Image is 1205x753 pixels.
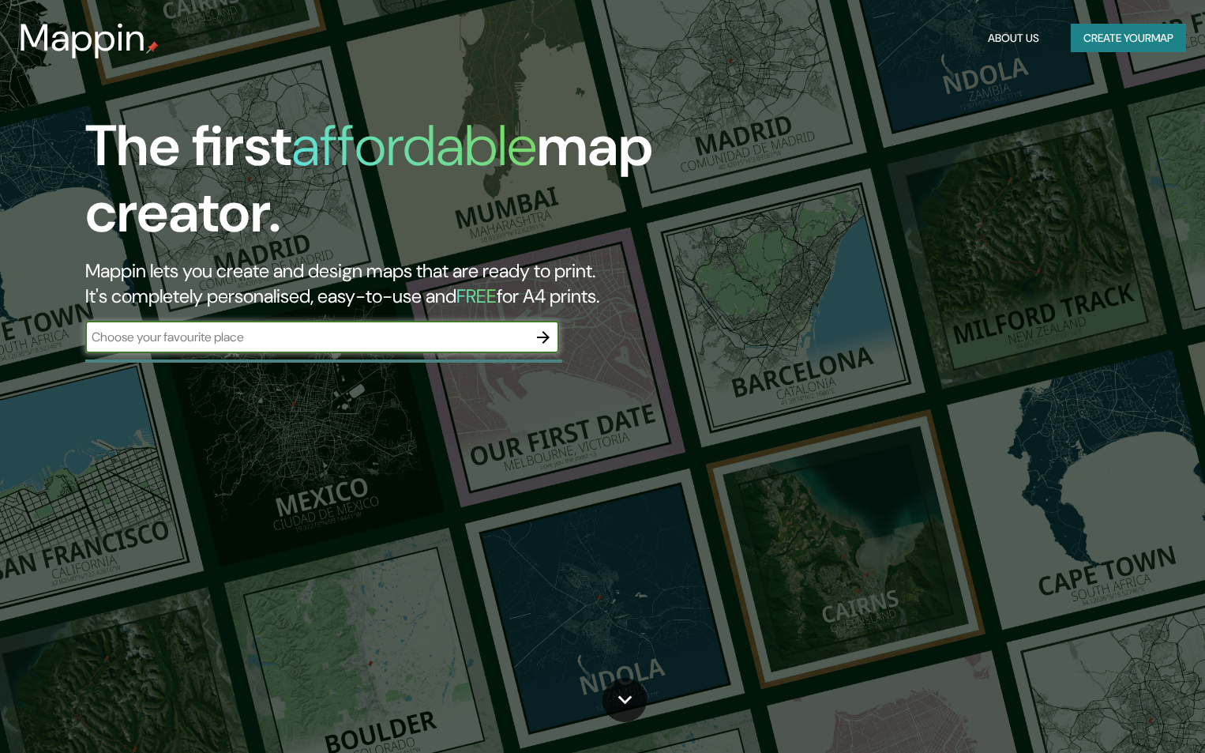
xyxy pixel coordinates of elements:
[85,328,527,346] input: Choose your favourite place
[85,113,688,258] h1: The first map creator.
[146,41,159,54] img: mappin-pin
[19,16,146,60] h3: Mappin
[291,109,537,183] h1: affordable
[456,284,497,308] h5: FREE
[85,258,688,309] h2: Mappin lets you create and design maps that are ready to print. It's completely personalised, eas...
[1071,24,1186,53] button: Create yourmap
[982,24,1045,53] button: About Us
